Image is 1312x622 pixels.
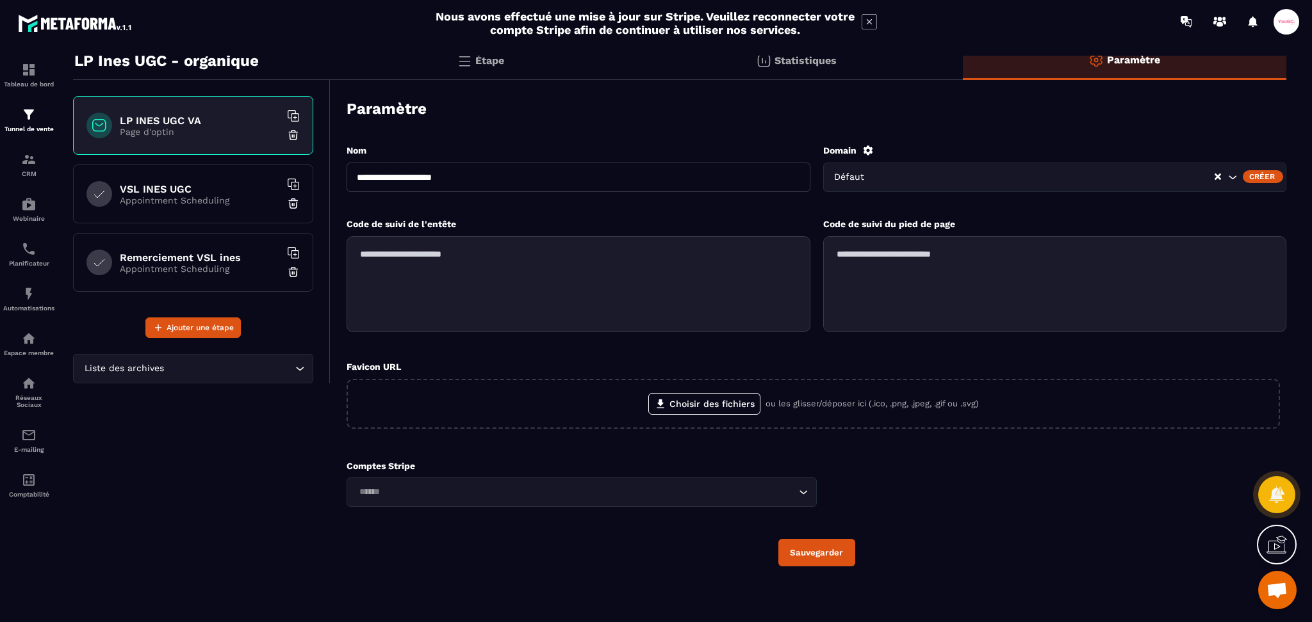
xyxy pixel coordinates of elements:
[21,427,37,443] img: email
[167,362,292,376] input: Search for option
[347,219,456,229] label: Code de suivi de l'entête
[355,485,796,499] input: Search for option
[3,52,54,97] a: formationformationTableau de bord
[756,53,771,68] img: stats.20deebd0.svg
[823,219,955,229] label: Code de suivi du pied de page
[167,321,234,334] span: Ajouter une étape
[347,100,427,118] h3: Paramètre
[3,418,54,463] a: emailemailE-mailing
[1243,170,1283,183] div: Créer
[18,12,133,35] img: logo
[3,187,54,232] a: automationsautomationsWebinaire
[21,376,37,391] img: social-network
[21,286,37,301] img: automations
[21,107,37,122] img: formation
[21,152,37,167] img: formation
[1215,172,1221,182] button: Clear Selected
[832,170,876,184] span: Défaut
[120,251,280,264] h6: Remerciement VSL ines
[1107,54,1160,66] p: Paramètre
[3,394,54,408] p: Réseaux Sociaux
[120,115,280,127] h6: LP INES UGC VA
[21,62,37,77] img: formation
[3,349,54,356] p: Espace membre
[21,196,37,212] img: automations
[775,54,837,67] p: Statistiques
[287,129,300,141] img: trash
[287,197,300,210] img: trash
[74,48,259,74] p: LP Ines UGC - organique
[1088,52,1104,68] img: setting-o.ffaa8168.svg
[3,321,54,366] a: automationsautomationsEspace membre
[3,170,54,177] p: CRM
[3,125,54,132] p: Tunnel de vente
[120,264,280,274] p: Appointment Scheduling
[347,477,817,507] div: Search for option
[3,215,54,222] p: Webinaire
[648,393,760,415] label: Choisir des fichiers
[120,195,280,205] p: Appointment Scheduling
[3,305,54,312] p: Automatisations
[3,142,54,187] a: formationformationCRM
[347,461,817,471] p: Comptes Stripe
[120,183,280,195] h6: VSL INES UGC
[876,170,1214,184] input: Search for option
[3,446,54,453] p: E-mailing
[823,145,857,155] label: Domain
[457,53,472,68] img: bars.0d591741.svg
[3,463,54,507] a: accountantaccountantComptabilité
[3,260,54,267] p: Planificateur
[3,97,54,142] a: formationformationTunnel de vente
[3,81,54,88] p: Tableau de bord
[21,331,37,346] img: automations
[3,491,54,498] p: Comptabilité
[766,398,979,410] p: ou les glisser/déposer ici (.ico, .png, .jpeg, .gif ou .svg)
[3,366,54,418] a: social-networksocial-networkRéseaux Sociaux
[81,362,167,376] span: Liste des archives
[3,276,54,321] a: automationsautomationsAutomatisations
[823,163,1287,192] div: Search for option
[1258,571,1297,609] a: Ouvrir le chat
[347,362,401,372] label: Favicon URL
[21,241,37,257] img: scheduler
[120,127,280,137] p: Page d'optin
[3,232,54,276] a: schedulerschedulerPlanificateur
[475,54,504,67] p: Étape
[145,317,241,338] button: Ajouter une étape
[73,354,313,383] div: Search for option
[287,266,300,278] img: trash
[778,539,855,566] button: Sauvegarder
[347,145,366,155] label: Nom
[435,10,855,36] h2: Nous avons effectué une mise à jour sur Stripe. Veuillez reconnecter votre compte Stripe afin de ...
[21,472,37,488] img: accountant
